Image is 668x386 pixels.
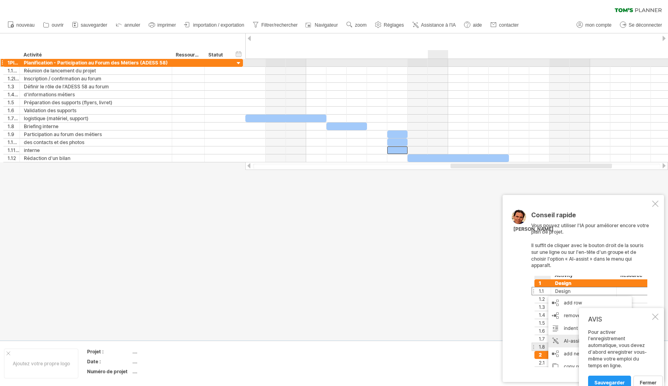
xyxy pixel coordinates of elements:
span: imprimer [157,22,176,28]
div: 1.4Collection [8,91,19,98]
div: 1.11Débriefing [8,146,19,154]
a: nouveau [6,20,37,30]
a: aide [462,20,484,30]
div: .... [132,368,199,375]
span: annuler [124,22,140,28]
div: Validation des supports [24,107,168,114]
a: mon compte [575,20,614,30]
span: FERMER [640,380,656,386]
span: nouveau [16,22,35,28]
span: Réglages [384,22,404,28]
div: d'informations métiers [24,91,168,98]
span: sauvegarder [594,380,625,386]
div: 1.8 [8,123,19,130]
div: 1.12 [8,154,19,162]
div: 1.6 [8,107,19,114]
span: Navigateur [315,22,338,28]
div: Conseil rapide [531,212,651,222]
div: Participation au forum des métiers [24,131,168,138]
div: 1.7Organisation [8,115,19,122]
a: Se déconnecter [618,20,664,30]
div: .... [132,348,199,355]
div: logistique (matériel, support) [24,115,168,122]
span: ouvrir [52,22,64,28]
div: AVIS [588,315,651,323]
div: 1.2Inscription [8,75,19,82]
div: Numéro de projet [87,368,131,375]
div: [PERSON_NAME] [513,226,553,233]
a: Filtrer/rechercher [250,20,300,30]
div: 1.5 [8,99,19,106]
div: Statut [208,51,226,59]
div: Rédaction d'un bilan [24,154,168,162]
span: Se déconnecter [629,22,662,28]
span: mon compte [585,22,612,28]
div: Inscription / confirmation au forum [24,75,168,82]
div: 1.3 [8,83,19,90]
a: contacter [488,20,521,30]
a: Assistance à l'IA [410,20,458,30]
a: Réglages [373,20,406,30]
a: ouvrir [41,20,66,30]
a: importation / exportation [182,20,247,30]
div: Date : [87,358,131,365]
div: Ajoutez votre propre logo [4,349,78,378]
div: Vous pouvez utiliser l'IA pour améliorer encore votre plan de projet. Il suffit de cliquer avec l... [531,212,651,367]
a: sauvegarder [70,20,110,30]
div: des contacts et des photos [24,138,168,146]
span: Assistance à l'IA [421,22,456,28]
span: sauvegarder [81,22,107,28]
div: Définir le rôle de l'ADESS 58 au forum [24,83,168,90]
div: interne [24,146,168,154]
span: zoom [355,22,367,28]
a: imprimer [147,20,179,30]
span: importation / exportation [193,22,244,28]
a: Navigateur [304,20,340,30]
span: contacter [499,22,518,28]
div: 1.1Réunion [8,67,19,74]
div: Ressource [176,51,200,59]
div: Projet : [87,348,131,355]
a: annuler [114,20,143,30]
div: Préparation des supports (flyers, livret) [24,99,168,106]
div: Activité [23,51,167,59]
a: zoom [344,20,369,30]
span: Filtrer/rechercher [261,22,297,28]
div: Briefing interne [24,123,168,130]
span: aide [473,22,482,28]
div: 1Planning [8,59,19,66]
div: .... [132,358,199,365]
div: Réunion de lancement du projet [24,67,168,74]
div: 1.10Recueillir [8,138,19,146]
div: 1.9 [8,131,19,138]
div: Planification - Participation au Forum des Métiers (ADESS 58) [24,59,168,66]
